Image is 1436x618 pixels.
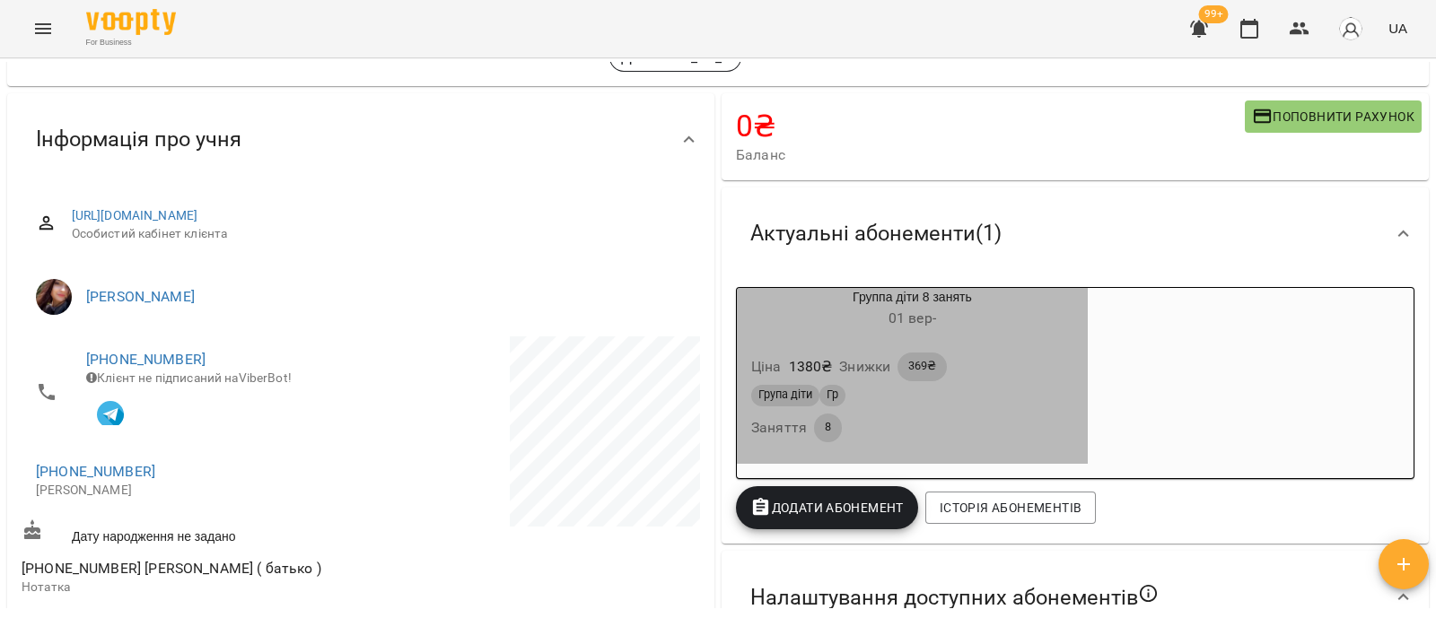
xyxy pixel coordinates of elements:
h6: Заняття [751,415,807,440]
div: Группа діти 8 занять [737,288,1088,331]
span: Актуальні абонементи ( 1 ) [750,220,1002,248]
span: For Business [86,37,176,48]
a: [PERSON_NAME] [86,288,195,305]
button: Історія абонементів [925,492,1096,524]
h6: Ціна [751,354,782,379]
a: [PHONE_NUMBER] [36,463,155,480]
img: Telegram [97,401,124,428]
span: [PHONE_NUMBER] [PERSON_NAME] ( батько ) [22,560,321,577]
div: Інформація про учня [7,93,714,186]
p: Нотатка [22,579,357,596]
span: Особистий кабінет клієнта [72,225,686,243]
span: Налаштування доступних абонементів [750,583,1160,612]
span: Клієнт не підписаний на ViberBot! [86,370,292,385]
span: Історія абонементів [940,497,1081,518]
span: 99+ [1199,5,1229,23]
h6: Знижки [839,354,890,379]
button: Поповнити рахунок [1245,100,1422,133]
img: Олена Старченко [36,279,72,315]
button: Клієнт підписаний на VooptyBot [86,387,135,436]
span: UA [1388,19,1407,38]
img: avatar_s.png [1338,16,1363,41]
img: Voopty Logo [86,9,176,35]
p: [PERSON_NAME] [36,482,343,500]
span: 01 вер - [889,309,936,326]
span: Поповнити рахунок [1252,106,1414,127]
button: UA [1381,12,1414,45]
a: [URL][DOMAIN_NAME] [72,208,198,222]
h4: 0 ₴ [736,108,1245,144]
span: 8 [814,419,842,435]
span: Додати Абонемент [750,497,904,518]
span: Гр [819,387,845,403]
span: 369₴ [897,358,947,374]
div: Дату народження не задано [18,516,361,549]
span: Інформація про учня [36,126,241,153]
button: Menu [22,7,65,50]
button: Додати Абонемент [736,486,918,529]
button: Группа діти 8 занять01 вер- Ціна1380₴Знижки369₴Група дітиГрЗаняття8 [737,288,1088,464]
span: Баланс [736,144,1245,166]
div: Актуальні абонементи(1) [722,187,1429,280]
span: Група діти [751,387,819,403]
p: 1380 ₴ [789,356,833,378]
svg: Якщо не обрано жодного, клієнт зможе побачити всі публічні абонементи [1138,583,1160,605]
a: [PHONE_NUMBER] [86,351,206,368]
